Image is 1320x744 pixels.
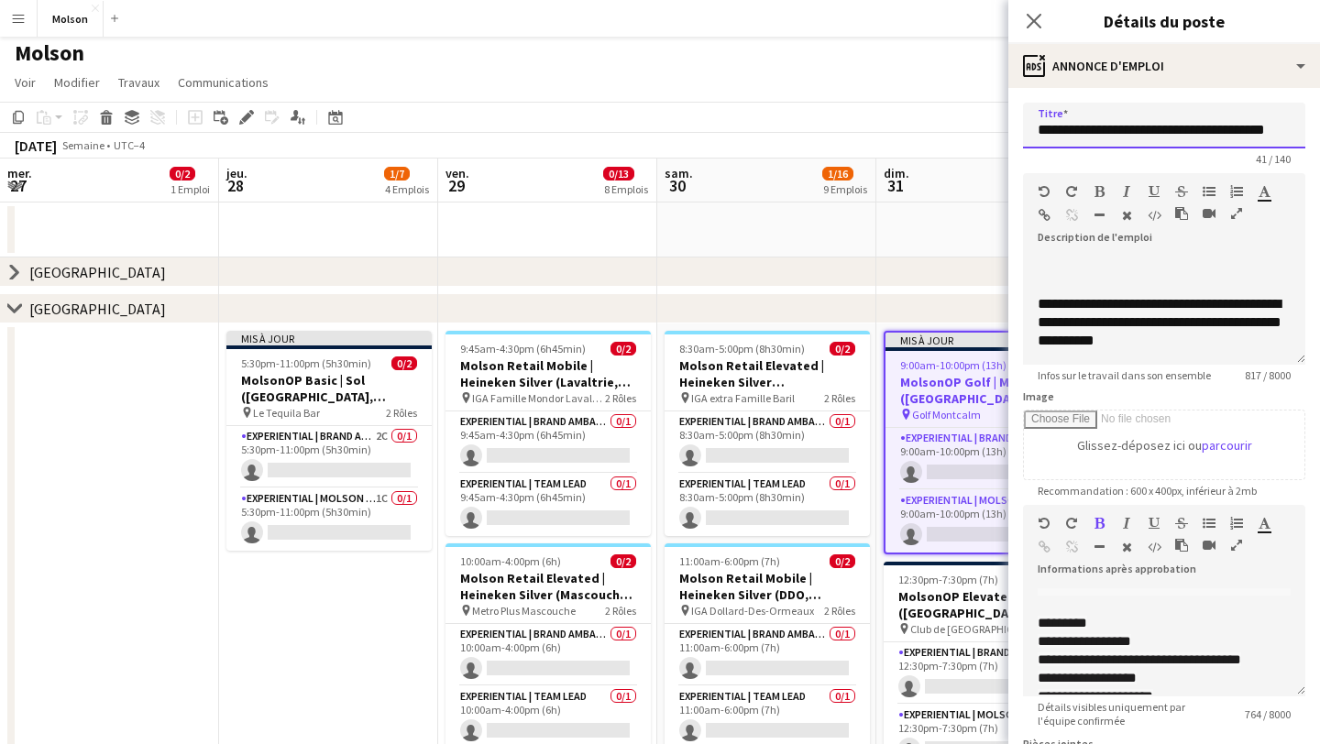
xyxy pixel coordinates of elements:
app-job-card: 9:45am-4:30pm (6h45min)0/2Molson Retail Mobile | Heineken Silver (Lavaltrie, [GEOGRAPHIC_DATA]) I... [445,331,651,536]
div: Annonce d'emploi [1008,44,1320,88]
h3: Molson Retail Elevated | Heineken Silver (Mascouche, [GEOGRAPHIC_DATA]) [445,570,651,603]
button: Plein écran [1230,206,1243,221]
span: Communications [178,74,269,91]
div: [GEOGRAPHIC_DATA] [29,300,166,318]
div: [DATE] [15,137,57,155]
button: Italique [1120,184,1133,199]
h3: MolsonOP Golf | Madri ([GEOGRAPHIC_DATA][PERSON_NAME], [GEOGRAPHIC_DATA]) [885,374,1087,407]
span: 2 Rôles [386,406,417,420]
button: Code HTML [1148,208,1160,223]
span: 764 / 8000 [1230,707,1305,721]
h3: MolsonOP Elevated | Simply ([GEOGRAPHIC_DATA], [GEOGRAPHIC_DATA]) [884,588,1089,621]
button: Liste à puces [1203,516,1215,531]
span: 0/2 [830,342,855,356]
button: Coller comme texte brut [1175,538,1188,553]
span: 12:30pm-7:30pm (7h) [898,573,998,586]
span: sam. [665,165,693,181]
span: 2 Rôles [605,604,636,618]
span: 0/2 [170,167,195,181]
span: 1/7 [384,167,410,181]
span: IGA Famille Mondor Lavaltrie [472,391,605,405]
button: Liste à puces [1203,184,1215,199]
span: Le Tequila Bar [253,406,320,420]
button: Plein écran [1230,538,1243,553]
h3: Molson Retail Mobile | Heineken Silver (DDO, [GEOGRAPHIC_DATA]) [665,570,870,603]
button: Rétablir [1065,516,1078,531]
span: 817 / 8000 [1230,368,1305,382]
app-card-role: Experiential | Brand Ambassador0/111:00am-6:00pm (7h) [665,624,870,686]
app-card-role: Experiential | Brand Ambassador0/18:30am-5:00pm (8h30min) [665,411,870,474]
app-card-role: Experiential | Brand Ambassador2C0/19:00am-10:00pm (13h) [885,428,1087,490]
app-job-card: Mis à jour9:00am-10:00pm (13h)0/2MolsonOP Golf | Madri ([GEOGRAPHIC_DATA][PERSON_NAME], [GEOGRAPH... [884,331,1089,554]
span: 5:30pm-11:00pm (5h30min) [241,356,371,370]
app-card-role: Experiential | Molson Brand Specialist1C0/15:30pm-11:00pm (5h30min) [226,488,432,551]
div: 9 Emplois [823,182,867,196]
span: Voir [15,74,36,91]
div: Mis à jour [885,333,1087,347]
button: Gras [1093,184,1105,199]
span: IGA Dollard-Des-Ormeaux [691,604,814,618]
h3: Molson Retail Elevated | Heineken Silver ([GEOGRAPHIC_DATA], [GEOGRAPHIC_DATA]) [665,357,870,390]
button: Code HTML [1148,540,1160,554]
app-job-card: Mis à jour5:30pm-11:00pm (5h30min)0/2MolsonOP Basic | Sol ([GEOGRAPHIC_DATA], [GEOGRAPHIC_DATA]) ... [226,331,432,551]
button: Liste numérotée [1230,516,1243,531]
span: 0/2 [610,554,636,568]
button: Barrer [1175,184,1188,199]
button: Molson [38,1,104,37]
button: Insérer la vidéo [1203,206,1215,221]
span: Club de [GEOGRAPHIC_DATA] [910,622,1043,636]
button: Annuler [1038,516,1050,531]
span: 11:00am-6:00pm (7h) [679,554,780,568]
app-card-role: Experiential | Team Lead0/18:30am-5:00pm (8h30min) [665,474,870,536]
app-card-role: Experiential | Molson Brand Specialist1C0/19:00am-10:00pm (13h) [885,490,1087,553]
span: 30 [662,175,693,196]
button: Coller comme texte brut [1175,206,1188,221]
app-card-role: Experiential | Team Lead0/19:45am-4:30pm (6h45min) [445,474,651,536]
div: UTC−4 [114,138,145,152]
span: Infos sur le travail dans son ensemble [1023,368,1226,382]
app-card-role: Experiential | Brand Ambassador0/19:45am-4:30pm (6h45min) [445,411,651,474]
span: 0/2 [391,356,417,370]
span: 28 [224,175,247,196]
a: Communications [170,71,276,94]
button: Ligne horizontale [1093,208,1105,223]
span: Recommandation : 600 x 400px, inférieur à 2mb [1023,484,1271,498]
span: 2 Rôles [824,604,855,618]
span: 9:45am-4:30pm (6h45min) [460,342,586,356]
span: 31 [881,175,909,196]
span: 27 [5,175,32,196]
span: Modifier [54,74,100,91]
button: Effacer la mise en forme [1120,208,1133,223]
button: Italique [1120,516,1133,531]
span: Metro Plus Mascouche [472,604,576,618]
span: Semaine 35 [60,138,106,166]
button: Ligne horizontale [1093,540,1105,554]
button: Souligner [1148,516,1160,531]
span: Détails visibles uniquement par l'équipe confirmée [1023,700,1230,728]
h3: Molson Retail Mobile | Heineken Silver (Lavaltrie, [GEOGRAPHIC_DATA]) [445,357,651,390]
h1: Molson [15,39,84,67]
a: Travaux [111,71,167,94]
button: Effacer la mise en forme [1120,540,1133,554]
button: Insérer un lien [1038,208,1050,223]
button: Barrer [1175,516,1188,531]
button: Souligner [1148,184,1160,199]
button: Insérer la vidéo [1203,538,1215,553]
h3: Détails du poste [1008,9,1320,33]
app-card-role: Experiential | Brand Ambassador0/112:30pm-7:30pm (7h) [884,642,1089,705]
button: Gras [1093,516,1105,531]
button: Annuler [1038,184,1050,199]
button: Liste numérotée [1230,184,1243,199]
span: 41 / 140 [1241,152,1305,166]
span: 0/2 [830,554,855,568]
span: 10:00am-4:00pm (6h) [460,554,561,568]
span: Golf Montcalm [912,408,981,421]
div: 8 Emplois [604,182,648,196]
div: 4 Emplois [385,182,429,196]
app-job-card: 8:30am-5:00pm (8h30min)0/2Molson Retail Elevated | Heineken Silver ([GEOGRAPHIC_DATA], [GEOGRAPHI... [665,331,870,536]
span: dim. [884,165,909,181]
a: Voir [7,71,43,94]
